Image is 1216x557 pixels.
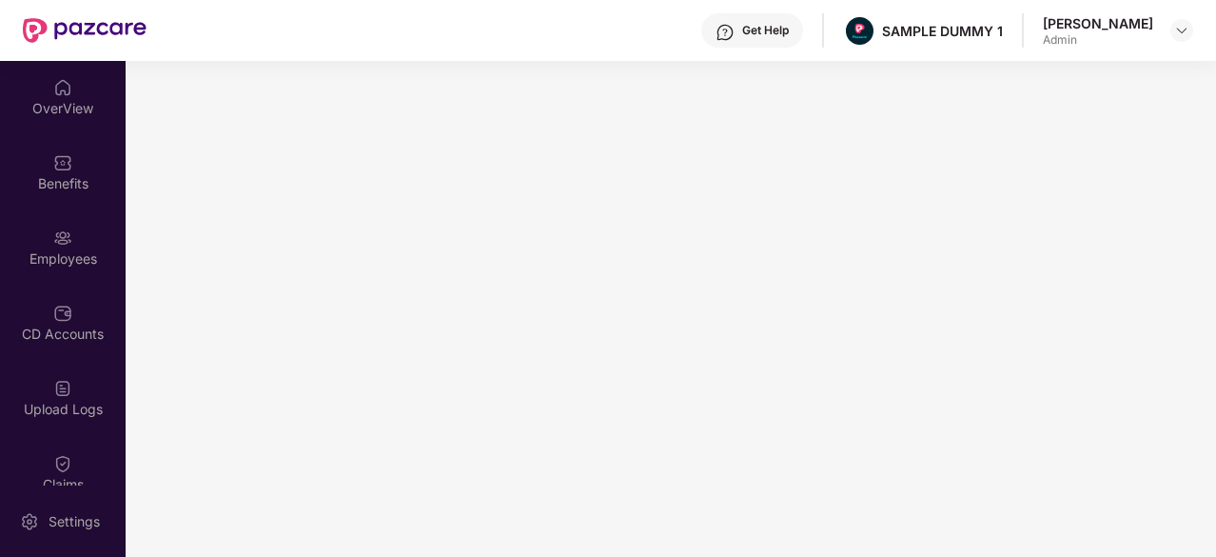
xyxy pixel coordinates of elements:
[20,512,39,531] img: svg+xml;base64,PHN2ZyBpZD0iU2V0dGluZy0yMHgyMCIgeG1sbnM9Imh0dHA6Ly93d3cudzMub3JnLzIwMDAvc3ZnIiB3aW...
[846,17,873,45] img: Pazcare_Alternative_logo-01-01.png
[43,512,106,531] div: Settings
[53,454,72,473] img: svg+xml;base64,PHN2ZyBpZD0iQ2xhaW0iIHhtbG5zPSJodHRwOi8vd3d3LnczLm9yZy8yMDAwL3N2ZyIgd2lkdGg9IjIwIi...
[742,23,789,38] div: Get Help
[882,22,1003,40] div: SAMPLE DUMMY 1
[53,379,72,398] img: svg+xml;base64,PHN2ZyBpZD0iVXBsb2FkX0xvZ3MiIGRhdGEtbmFtZT0iVXBsb2FkIExvZ3MiIHhtbG5zPSJodHRwOi8vd3...
[53,153,72,172] img: svg+xml;base64,PHN2ZyBpZD0iQmVuZWZpdHMiIHhtbG5zPSJodHRwOi8vd3d3LnczLm9yZy8yMDAwL3N2ZyIgd2lkdGg9Ij...
[53,78,72,97] img: svg+xml;base64,PHN2ZyBpZD0iSG9tZSIgeG1sbnM9Imh0dHA6Ly93d3cudzMub3JnLzIwMDAvc3ZnIiB3aWR0aD0iMjAiIG...
[1043,14,1153,32] div: [PERSON_NAME]
[716,23,735,42] img: svg+xml;base64,PHN2ZyBpZD0iSGVscC0zMngzMiIgeG1sbnM9Imh0dHA6Ly93d3cudzMub3JnLzIwMDAvc3ZnIiB3aWR0aD...
[53,229,72,248] img: svg+xml;base64,PHN2ZyBpZD0iRW1wbG95ZWVzIiB4bWxucz0iaHR0cDovL3d3dy53My5vcmcvMjAwMC9zdmciIHdpZHRoPS...
[23,18,147,43] img: New Pazcare Logo
[1174,23,1189,38] img: svg+xml;base64,PHN2ZyBpZD0iRHJvcGRvd24tMzJ4MzIiIHhtbG5zPSJodHRwOi8vd3d3LnczLm9yZy8yMDAwL3N2ZyIgd2...
[53,304,72,323] img: svg+xml;base64,PHN2ZyBpZD0iQ0RfQWNjb3VudHMiIGRhdGEtbmFtZT0iQ0QgQWNjb3VudHMiIHhtbG5zPSJodHRwOi8vd3...
[1043,32,1153,48] div: Admin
